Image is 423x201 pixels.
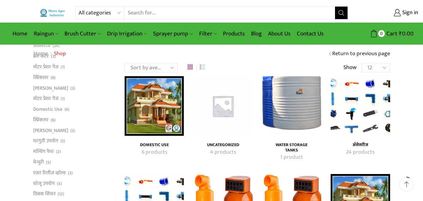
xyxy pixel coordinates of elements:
a: Visit product category Domestic Use [132,142,177,148]
a: वेन्चुरी [33,157,44,168]
span: (6) [51,75,55,81]
a: मल्चिंग पेपर [33,146,54,157]
button: Search button [335,7,348,19]
mark: 4 products [210,148,236,156]
a: Drip Irrigation [104,26,150,41]
span: Sign in [401,9,418,17]
a: Filter [196,26,220,41]
span: (3) [70,128,75,134]
a: Visit product category Water Storage Tanks [269,153,314,161]
a: Visit product category Uncategorized [200,142,245,148]
a: Visit product category Domestic Use [132,148,177,156]
img: Water Storage Tanks [262,76,321,135]
h4: Domestic Use [132,142,177,148]
mark: 1 product [280,153,303,161]
a: [PERSON_NAME] [33,125,68,136]
a: Domestic Use [33,104,62,115]
img: अ‍ॅसेसरीज [331,76,390,135]
span: (6) [51,117,55,123]
a: Visit product category अ‍ॅसेसरीज [338,142,383,148]
span: (5) [60,138,65,144]
a: Sign in [357,7,418,19]
a: वॉटर प्रेशर गेज [33,93,59,104]
a: ब्रश कटर [33,51,49,62]
a: Visit product category अ‍ॅसेसरीज [331,76,390,135]
span: Cart [385,29,397,38]
input: Search for... [125,7,335,19]
a: 0 Cart ₹0.00 [354,28,414,40]
a: Products [220,26,248,41]
img: Domestic Use [125,76,184,135]
select: Shop order [125,63,178,72]
h4: Water Storage Tanks [269,142,314,153]
a: Brush Cutter [61,26,104,41]
span: (6) [64,106,69,113]
a: ठिबक सिंचन [33,189,55,199]
bdi: 0.00 [399,29,414,39]
span: (3) [51,53,56,60]
a: अ‍ॅसेसरीज [33,40,50,51]
span: 0 [378,30,385,37]
span: (24) [53,43,59,49]
a: Visit product category Uncategorized [200,148,245,156]
a: Contact Us [294,26,327,41]
a: स्प्रिंकलर [33,114,49,125]
a: स्प्रिंकलर [33,72,49,83]
a: Visit product category Uncategorized [193,76,252,135]
a: Raingun [31,26,61,41]
span: (5) [57,181,62,187]
h4: अ‍ॅसेसरीज [338,142,383,148]
a: Return to previous page [332,50,390,58]
a: Blog [248,26,265,41]
span: (1) [61,96,65,102]
a: Sprayer pump [150,26,196,41]
span: (1) [61,64,65,70]
h4: Uncategorized [200,142,245,148]
a: एअर रिलीज व्हाॅल्व [33,167,66,178]
a: About Us [265,26,294,41]
mark: 6 products [142,148,167,156]
a: वॉटर प्रेशर गेज [33,62,59,72]
a: Visit product category अ‍ॅसेसरीज [338,148,383,156]
a: [PERSON_NAME] [33,83,68,93]
span: (5) [46,159,51,166]
span: (2) [56,149,61,155]
a: Visit product category Domestic Use [125,76,184,135]
a: घरगुती उपयोग [33,136,58,146]
a: Visit product category Water Storage Tanks [262,76,321,135]
a: Home [9,26,31,41]
span: (12) [58,191,64,197]
img: Uncategorized [193,76,252,135]
span: Show [343,64,357,72]
mark: 24 products [346,148,374,156]
span: (3) [70,85,75,92]
a: घरेलू उपयोग [33,178,55,189]
a: Visit product category Water Storage Tanks [269,142,314,153]
span: (3) [68,170,73,176]
span: ₹ [399,29,402,39]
